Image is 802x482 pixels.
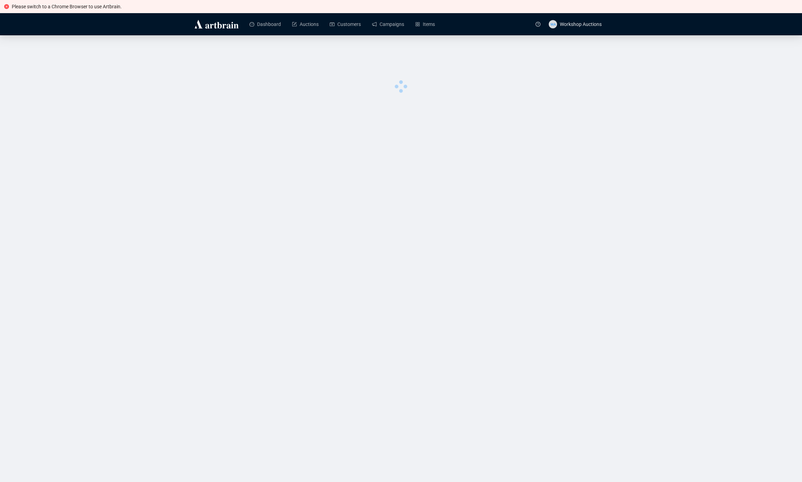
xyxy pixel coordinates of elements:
img: logo [193,19,240,30]
a: Items [415,15,435,33]
a: question-circle [531,13,545,35]
span: WA [550,21,555,27]
a: Dashboard [249,15,281,33]
a: Customers [330,15,361,33]
span: close-circle [4,4,9,9]
span: Workshop Auctions [560,21,602,27]
a: Campaigns [372,15,404,33]
div: Please switch to a Chrome Browser to use Artbrain. [12,3,798,10]
span: question-circle [536,22,540,27]
a: Auctions [292,15,319,33]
